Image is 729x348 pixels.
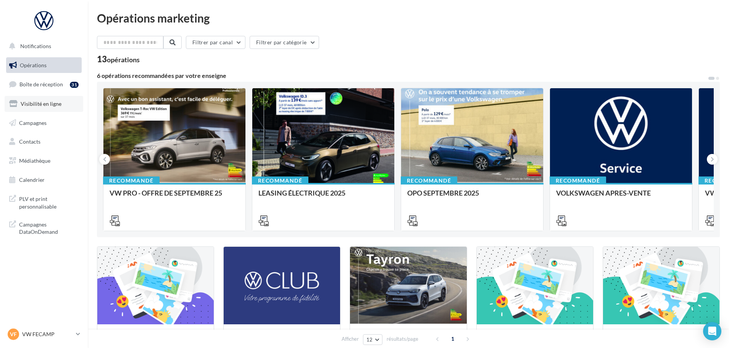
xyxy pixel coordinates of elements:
a: Contacts [5,134,83,150]
button: Filtrer par catégorie [250,36,319,49]
button: 12 [363,334,382,345]
div: OPO SEPTEMBRE 2025 [407,189,537,204]
span: Calendrier [19,176,45,183]
a: Médiathèque [5,153,83,169]
div: 13 [97,55,140,63]
span: Boîte de réception [19,81,63,87]
div: Recommandé [252,176,308,185]
div: VW PRO - OFFRE DE SEPTEMBRE 25 [110,189,239,204]
div: Opérations marketing [97,12,720,24]
div: Recommandé [401,176,457,185]
button: Filtrer par canal [186,36,245,49]
a: Visibilité en ligne [5,96,83,112]
div: 6 opérations recommandées par votre enseigne [97,73,708,79]
a: PLV et print personnalisable [5,191,83,213]
span: Campagnes [19,119,47,126]
p: VW FECAMP [22,330,73,338]
div: Open Intercom Messenger [703,322,721,340]
div: VOLKSWAGEN APRES-VENTE [556,189,686,204]
span: 12 [366,337,373,343]
a: VF VW FECAMP [6,327,82,342]
span: Notifications [20,43,51,49]
a: Campagnes [5,115,83,131]
span: VF [10,330,17,338]
a: Campagnes DataOnDemand [5,216,83,239]
span: Opérations [20,62,47,68]
span: Afficher [342,335,359,343]
a: Opérations [5,57,83,73]
div: Recommandé [103,176,160,185]
span: Campagnes DataOnDemand [19,219,79,236]
a: Calendrier [5,172,83,188]
div: 31 [70,82,79,88]
a: Boîte de réception31 [5,76,83,92]
span: résultats/page [387,335,418,343]
div: Recommandé [550,176,606,185]
span: Médiathèque [19,157,50,164]
div: opérations [107,56,140,63]
span: Contacts [19,138,40,145]
div: LEASING ÉLECTRIQUE 2025 [258,189,388,204]
span: Visibilité en ligne [21,100,61,107]
span: PLV et print personnalisable [19,194,79,210]
span: 1 [447,333,459,345]
button: Notifications [5,38,80,54]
